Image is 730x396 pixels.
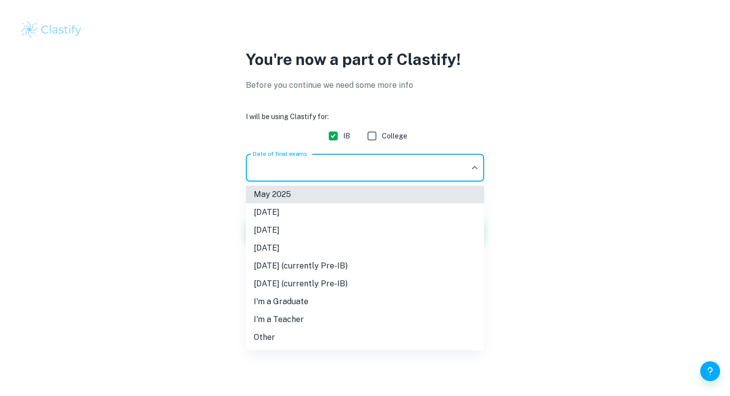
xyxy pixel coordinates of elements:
[246,203,484,221] li: [DATE]
[246,257,484,275] li: [DATE] (currently Pre-IB)
[246,239,484,257] li: [DATE]
[246,186,484,203] li: May 2025
[246,221,484,239] li: [DATE]
[246,275,484,293] li: [DATE] (currently Pre-IB)
[246,311,484,329] li: I'm a Teacher
[246,329,484,346] li: Other
[246,293,484,311] li: I'm a Graduate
